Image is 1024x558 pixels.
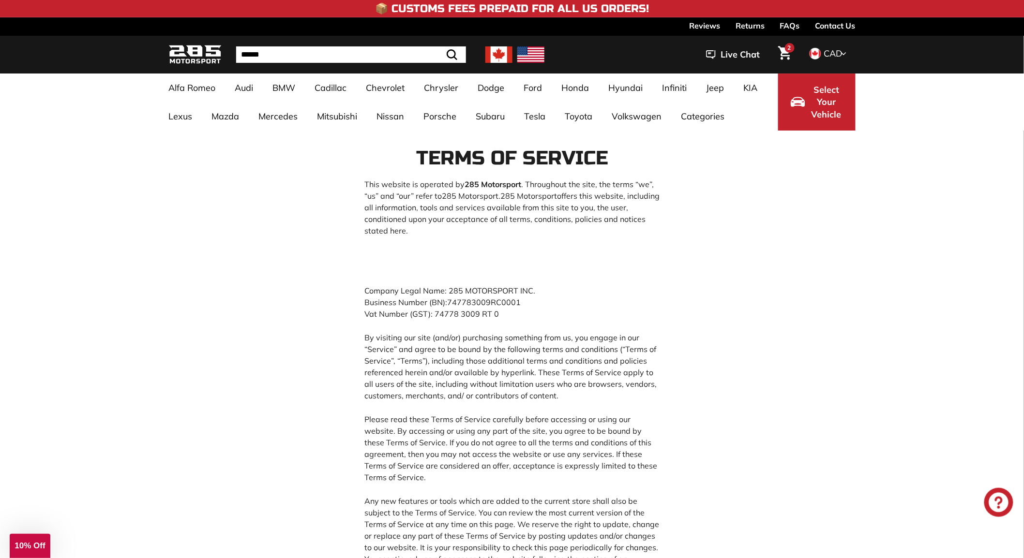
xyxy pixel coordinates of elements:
span: Live Chat [721,48,760,61]
strong: 285 Motorsport [465,179,521,189]
span: orsport [531,191,557,201]
a: Honda [552,73,599,102]
span: orsport [472,191,498,201]
a: Infiniti [652,73,696,102]
a: Jeep [696,73,734,102]
div: 10% Off [10,534,50,558]
a: Lexus [159,102,202,131]
a: Nissan [367,102,414,131]
span: 2 [788,44,791,51]
span: CAD [824,48,843,59]
a: Cart [772,38,797,71]
a: Porsche [414,102,466,131]
p: Please read these Terms of Service carefully before accessing or using our website. By accessing ... [364,413,660,483]
a: KIA [734,73,767,102]
span: 285 Mot [500,191,531,201]
span: Select Your Vehicle [810,84,843,121]
span: 285 Mot [442,191,472,201]
a: BMW [263,73,305,102]
a: Mitsubishi [307,102,367,131]
a: Hyundai [599,73,652,102]
a: Categories [671,102,734,131]
span: Business Number (BN): [364,297,447,307]
a: Reviews [689,17,720,34]
button: Live Chat [693,43,772,67]
span: 747783009RC0001 [447,297,521,307]
span: 10% Off [15,541,45,550]
a: Cadillac [305,73,356,102]
h4: 📦 Customs Fees Prepaid for All US Orders! [375,3,649,15]
a: Mercedes [249,102,307,131]
span: Company Legal Name: 285 MOTORSPORT INC. [364,286,535,295]
a: Chevrolet [356,73,414,102]
a: Volkswagen [602,102,671,131]
p: By visiting our site (and/or) purchasing something from us, you engage in our “Service” and agree... [364,332,660,401]
h1: Terms of service [364,147,660,169]
a: Audi [225,73,263,102]
a: Subaru [466,102,514,131]
button: Select Your Vehicle [778,73,856,131]
a: Alfa Romeo [159,73,225,102]
a: Dodge [468,73,514,102]
span: Vat Number (GST): 74778 3009 RT 0 [364,309,499,319]
p: This website is operated by . Throughout the site, the terms “we”, “us” and “our” refer to . offe... [364,178,660,236]
a: Tesla [514,102,555,131]
input: Search [236,46,466,63]
a: FAQs [780,17,800,34]
inbox-online-store-chat: Shopify online store chat [981,488,1016,519]
a: Ford [514,73,552,102]
a: Toyota [555,102,602,131]
a: Chrysler [414,73,468,102]
img: Logo_285_Motorsport_areodynamics_components [168,44,222,66]
a: Contact Us [815,17,856,34]
a: Mazda [202,102,249,131]
a: Returns [736,17,765,34]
